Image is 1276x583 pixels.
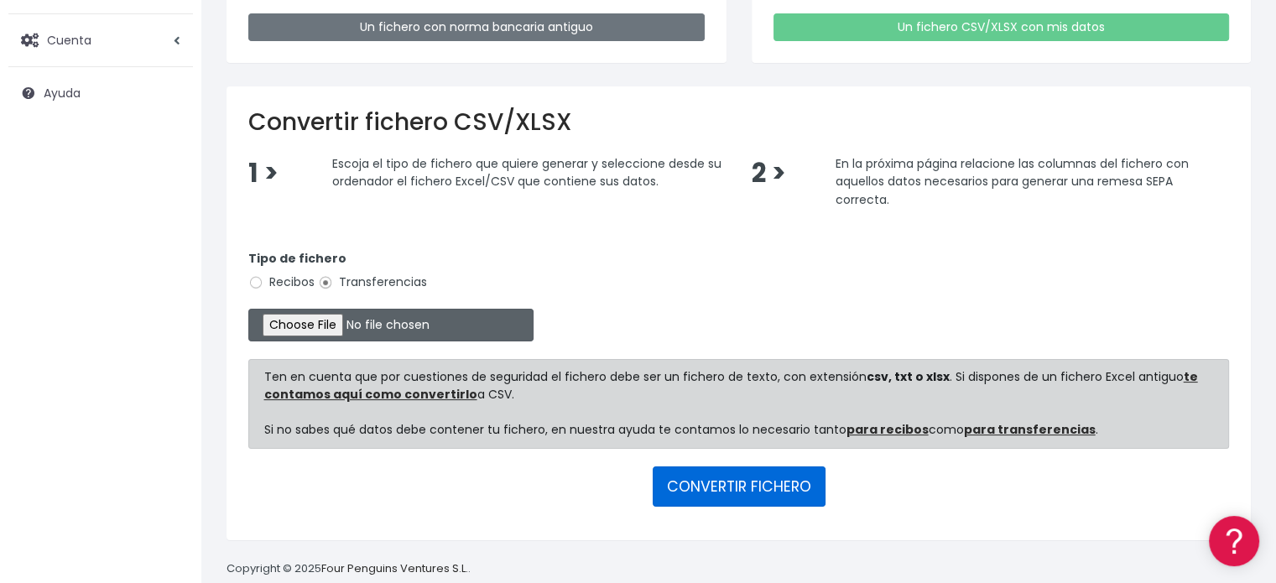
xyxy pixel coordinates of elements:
[248,359,1229,449] div: Ten en cuenta que por cuestiones de seguridad el fichero debe ser un fichero de texto, con extens...
[47,31,91,48] span: Cuenta
[227,560,471,578] p: Copyright © 2025 .
[8,23,193,58] a: Cuenta
[773,13,1230,41] a: Un fichero CSV/XLSX con mis datos
[867,368,950,385] strong: csv, txt o xlsx
[248,108,1229,137] h2: Convertir fichero CSV/XLSX
[846,421,929,438] a: para recibos
[751,155,785,191] span: 2 >
[248,250,346,267] strong: Tipo de fichero
[321,560,468,576] a: Four Penguins Ventures S.L.
[44,85,81,102] span: Ayuda
[264,368,1198,403] a: te contamos aquí como convertirlo
[248,273,315,291] label: Recibos
[8,75,193,111] a: Ayuda
[248,13,705,41] a: Un fichero con norma bancaria antiguo
[248,155,279,191] span: 1 >
[332,154,721,190] span: Escoja el tipo de fichero que quiere generar y seleccione desde su ordenador el fichero Excel/CSV...
[318,273,427,291] label: Transferencias
[653,466,825,507] button: CONVERTIR FICHERO
[835,154,1188,207] span: En la próxima página relacione las columnas del fichero con aquellos datos necesarios para genera...
[964,421,1096,438] a: para transferencias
